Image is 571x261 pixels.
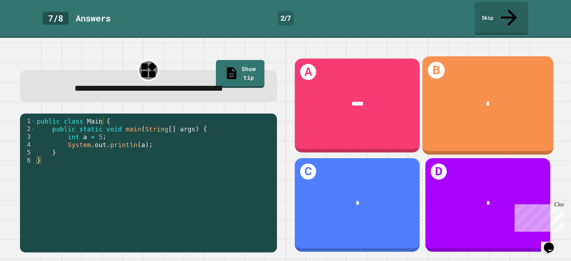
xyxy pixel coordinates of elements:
span: Toggle code folding, rows 2 through 5 [31,125,35,133]
div: 6 [20,156,35,164]
div: 4 [20,141,35,149]
div: 1 [20,117,35,125]
div: 7 / 8 [43,12,69,25]
a: Skip [475,2,528,35]
h1: C [300,164,316,180]
iframe: chat widget [512,201,564,232]
div: 3 [20,133,35,141]
iframe: chat widget [541,232,564,254]
h1: B [428,62,445,79]
h1: D [431,164,447,180]
div: Answer s [76,12,111,25]
div: 2 / 7 [278,11,294,25]
span: Toggle code folding, rows 1 through 6 [31,117,35,125]
a: Show tip [216,60,264,88]
div: Chat with us now!Close [3,3,49,45]
div: 5 [20,149,35,156]
h1: A [300,64,316,80]
div: 2 [20,125,35,133]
